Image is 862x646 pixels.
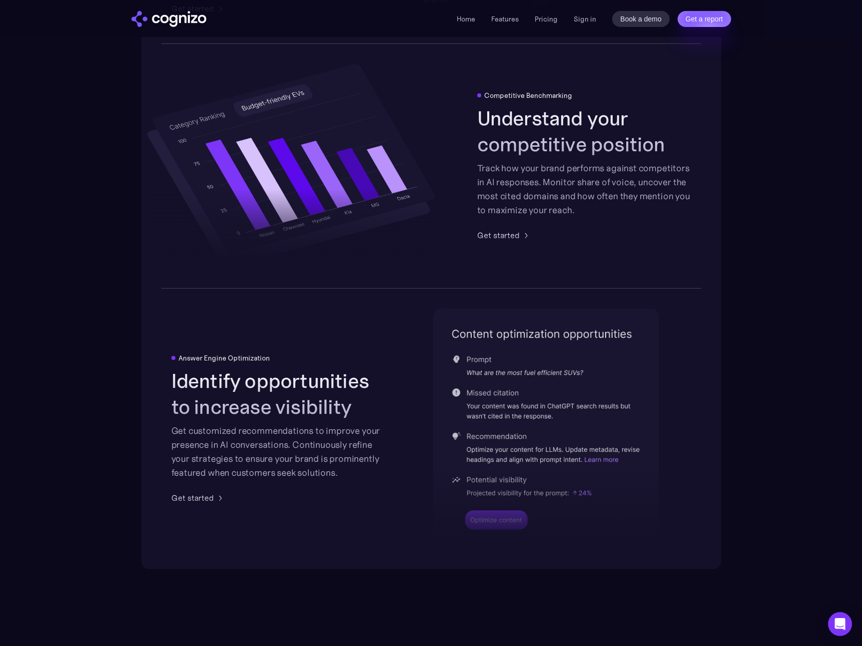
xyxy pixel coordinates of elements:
[171,424,385,480] div: Get customized recommendations to improve your presence in AI conversations. Continuously refine ...
[131,11,206,27] img: cognizo logo
[477,105,691,157] h2: Understand your competitive position
[828,612,852,636] div: Open Intercom Messenger
[457,14,475,23] a: Home
[612,11,670,27] a: Book a demo
[171,492,226,504] a: Get started
[484,91,572,99] div: Competitive Benchmarking
[178,354,270,362] div: Answer Engine Optimization
[477,229,520,241] div: Get started
[171,368,385,420] h2: Identify opportunities to increase visibility
[433,309,659,549] img: content optimization for LLMs
[535,14,558,23] a: Pricing
[131,11,206,27] a: home
[574,13,596,25] a: Sign in
[477,229,532,241] a: Get started
[678,11,731,27] a: Get a report
[477,161,691,217] div: Track how your brand performs against competitors in AI responses. Monitor share of voice, uncove...
[491,14,519,23] a: Features
[171,492,214,504] div: Get started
